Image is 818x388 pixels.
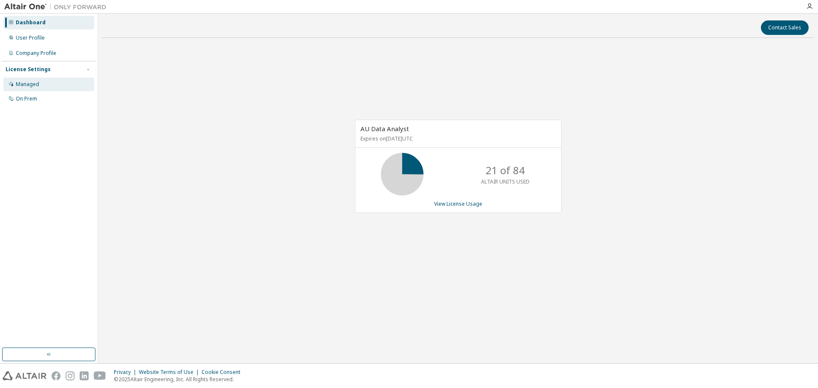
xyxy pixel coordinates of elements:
a: View License Usage [434,200,482,207]
div: Dashboard [16,19,46,26]
p: Expires on [DATE] UTC [360,135,554,142]
div: License Settings [6,66,51,73]
div: Website Terms of Use [139,369,202,376]
img: linkedin.svg [80,371,89,380]
div: Company Profile [16,50,56,57]
div: Privacy [114,369,139,376]
span: AU Data Analyst [360,124,409,133]
img: youtube.svg [94,371,106,380]
p: 21 of 84 [486,163,525,178]
img: altair_logo.svg [3,371,46,380]
p: ALTAIR UNITS USED [481,178,530,185]
img: instagram.svg [66,371,75,380]
button: Contact Sales [761,20,809,35]
p: © 2025 Altair Engineering, Inc. All Rights Reserved. [114,376,245,383]
img: Altair One [4,3,111,11]
div: User Profile [16,34,45,41]
img: facebook.svg [52,371,60,380]
div: On Prem [16,95,37,102]
div: Cookie Consent [202,369,245,376]
div: Managed [16,81,39,88]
